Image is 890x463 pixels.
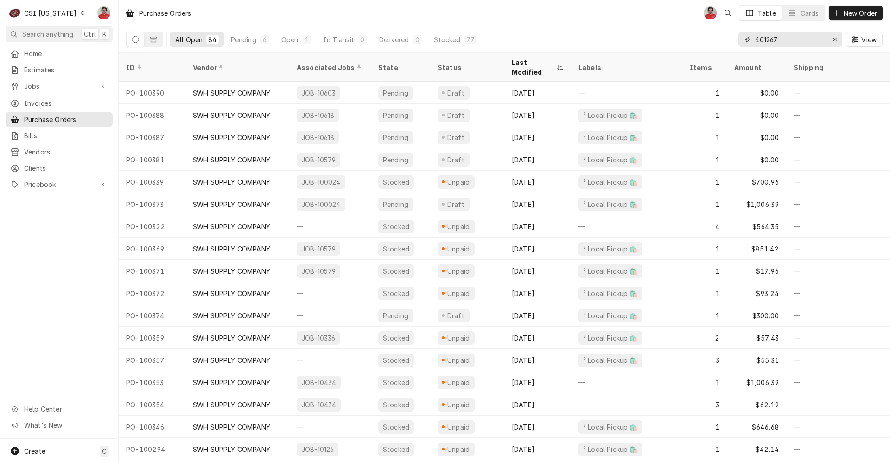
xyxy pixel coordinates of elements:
[682,193,727,215] div: 1
[571,393,682,416] div: —
[727,393,786,416] div: $62.19
[446,422,471,432] div: Unpaid
[682,416,727,438] div: 1
[578,63,675,72] div: Labels
[682,327,727,349] div: 2
[193,155,270,165] div: SWH SUPPLY COMPANY
[504,148,571,171] div: [DATE]
[786,393,890,416] div: —
[786,238,890,260] div: —
[193,222,270,231] div: SWH SUPPLY COMPANY
[119,304,185,327] div: PO-100374
[727,238,786,260] div: $851.42
[504,327,571,349] div: [DATE]
[504,260,571,282] div: [DATE]
[378,63,423,72] div: State
[300,444,335,454] div: JOB-10126
[682,215,727,238] div: 4
[323,35,354,45] div: In Transit
[281,35,299,45] div: Open
[193,400,270,410] div: SWH SUPPLY COMPANY
[682,393,727,416] div: 3
[382,400,410,410] div: Stocked
[446,199,466,209] div: Draft
[119,282,185,304] div: PO-100372
[289,215,371,238] div: —
[379,35,409,45] div: Delivered
[504,238,571,260] div: [DATE]
[300,199,342,209] div: JOB-100024
[682,171,727,193] div: 1
[193,422,270,432] div: SWH SUPPLY COMPANY
[446,311,466,321] div: Draft
[300,378,337,387] div: JOB-10434
[6,418,113,433] a: Go to What's New
[289,349,371,371] div: —
[446,155,466,165] div: Draft
[382,244,410,254] div: Stocked
[119,349,185,371] div: PO-100357
[24,180,94,189] span: Pricebook
[727,171,786,193] div: $700.96
[24,147,108,157] span: Vendors
[446,110,466,120] div: Draft
[682,104,727,126] div: 1
[571,215,682,238] div: —
[382,177,410,187] div: Stocked
[727,126,786,148] div: $0.00
[102,29,107,39] span: K
[571,371,682,393] div: —
[829,6,883,20] button: New Order
[504,171,571,193] div: [DATE]
[24,163,108,173] span: Clients
[682,349,727,371] div: 3
[504,126,571,148] div: [DATE]
[193,199,270,209] div: SWH SUPPLY COMPANY
[24,98,108,108] span: Invoices
[119,104,185,126] div: PO-100388
[304,35,309,45] div: 1
[690,63,718,72] div: Items
[24,65,108,75] span: Estimates
[300,400,337,410] div: JOB-10434
[582,133,639,142] div: ² Local Pickup 🛍️
[786,82,890,104] div: —
[382,88,409,98] div: Pending
[8,6,21,19] div: CSI Kentucky's Avatar
[446,444,471,454] div: Unpaid
[682,438,727,460] div: 1
[682,148,727,171] div: 1
[119,215,185,238] div: PO-100322
[582,422,639,432] div: ² Local Pickup 🛍️
[382,133,409,142] div: Pending
[289,282,371,304] div: —
[846,32,883,47] button: View
[289,304,371,327] div: —
[727,215,786,238] div: $564.35
[727,371,786,393] div: $1,006.39
[119,416,185,438] div: PO-100346
[175,35,203,45] div: All Open
[262,35,267,45] div: 6
[119,260,185,282] div: PO-100371
[504,215,571,238] div: [DATE]
[6,62,113,77] a: Estimates
[119,171,185,193] div: PO-100339
[382,378,410,387] div: Stocked
[6,177,113,192] a: Go to Pricebook
[786,438,890,460] div: —
[382,355,410,365] div: Stocked
[446,289,471,298] div: Unpaid
[786,104,890,126] div: —
[24,49,108,58] span: Home
[582,333,639,343] div: ² Local Pickup 🛍️
[801,8,819,18] div: Cards
[786,171,890,193] div: —
[755,32,825,47] input: Keyword search
[446,133,466,142] div: Draft
[119,126,185,148] div: PO-100387
[446,400,471,410] div: Unpaid
[119,193,185,215] div: PO-100373
[300,88,337,98] div: JOB-10603
[97,6,110,19] div: NF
